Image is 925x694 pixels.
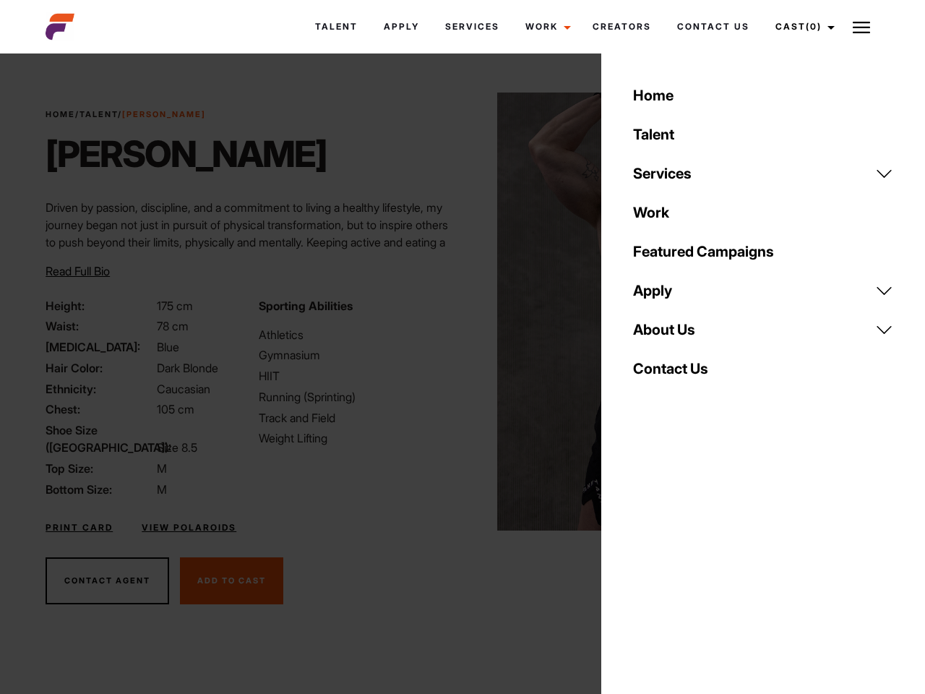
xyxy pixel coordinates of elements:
[46,359,154,377] span: Hair Color:
[624,310,902,349] a: About Us
[46,109,75,119] a: Home
[157,461,167,476] span: M
[46,262,110,280] button: Read Full Bio
[122,109,206,119] strong: [PERSON_NAME]
[432,7,512,46] a: Services
[180,557,283,605] button: Add To Cast
[624,193,902,232] a: Work
[624,154,902,193] a: Services
[762,7,843,46] a: Cast(0)
[46,421,154,456] span: Shoe Size ([GEOGRAPHIC_DATA]):
[624,76,902,115] a: Home
[46,132,327,176] h1: [PERSON_NAME]
[157,299,193,313] span: 175 cm
[259,388,454,406] li: Running (Sprinting)
[853,19,870,36] img: Burger icon
[46,481,154,498] span: Bottom Size:
[157,340,179,354] span: Blue
[580,7,664,46] a: Creators
[157,319,189,333] span: 78 cm
[512,7,580,46] a: Work
[46,460,154,477] span: Top Size:
[664,7,762,46] a: Contact Us
[157,482,167,497] span: M
[46,338,154,356] span: [MEDICAL_DATA]:
[46,380,154,398] span: Ethnicity:
[302,7,371,46] a: Talent
[259,326,454,343] li: Athletics
[259,299,353,313] strong: Sporting Abilities
[46,297,154,314] span: Height:
[46,521,113,534] a: Print Card
[46,400,154,418] span: Chest:
[157,361,218,375] span: Dark Blonde
[624,115,902,154] a: Talent
[157,440,197,455] span: Size 8.5
[46,199,454,286] p: Driven by passion, discipline, and a commitment to living a healthy lifestyle, my journey began n...
[259,429,454,447] li: Weight Lifting
[259,409,454,427] li: Track and Field
[46,12,74,41] img: cropped-aefm-brand-fav-22-square.png
[157,382,210,396] span: Caucasian
[46,557,169,605] button: Contact Agent
[142,521,236,534] a: View Polaroids
[259,346,454,364] li: Gymnasium
[624,232,902,271] a: Featured Campaigns
[157,402,194,416] span: 105 cm
[259,367,454,385] li: HIIT
[624,349,902,388] a: Contact Us
[806,21,822,32] span: (0)
[46,264,110,278] span: Read Full Bio
[371,7,432,46] a: Apply
[46,108,206,121] span: / /
[624,271,902,310] a: Apply
[79,109,118,119] a: Talent
[46,317,154,335] span: Waist:
[197,575,266,586] span: Add To Cast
